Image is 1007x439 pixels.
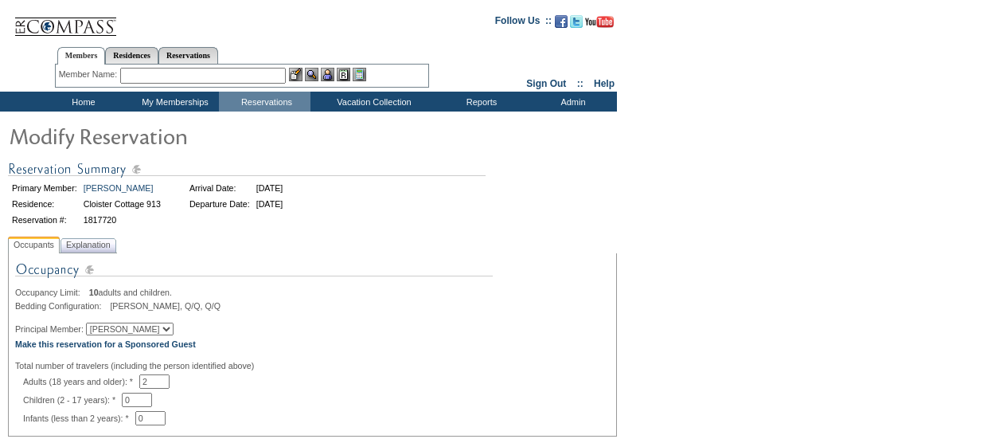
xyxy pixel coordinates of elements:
[59,68,120,81] div: Member Name:
[15,339,196,349] a: Make this reservation for a Sponsored Guest
[81,213,163,227] td: 1817720
[8,159,486,179] img: Reservation Summary
[105,47,158,64] a: Residences
[187,181,252,195] td: Arrival Date:
[15,324,84,334] span: Principal Member:
[15,288,87,297] span: Occupancy Limit:
[321,68,334,81] img: Impersonate
[10,237,57,253] span: Occupants
[57,47,106,65] a: Members
[63,237,114,253] span: Explanation
[526,78,566,89] a: Sign Out
[23,414,135,423] span: Infants (less than 2 years): *
[585,20,614,29] a: Subscribe to our YouTube Channel
[158,47,218,64] a: Reservations
[577,78,584,89] span: ::
[84,183,154,193] a: [PERSON_NAME]
[337,68,350,81] img: Reservations
[310,92,434,112] td: Vacation Collection
[434,92,525,112] td: Reports
[89,288,99,297] span: 10
[289,68,302,81] img: b_edit.gif
[353,68,366,81] img: b_calculator.gif
[23,377,139,386] span: Adults (18 years and older): *
[555,15,568,28] img: Become our fan on Facebook
[14,4,117,37] img: Compass Home
[305,68,318,81] img: View
[187,197,252,211] td: Departure Date:
[254,197,286,211] td: [DATE]
[36,92,127,112] td: Home
[15,361,610,370] div: Total number of travelers (including the person identified above)
[10,213,80,227] td: Reservation #:
[23,395,122,405] span: Children (2 - 17 years): *
[585,16,614,28] img: Subscribe to our YouTube Channel
[254,181,286,195] td: [DATE]
[594,78,615,89] a: Help
[219,92,310,112] td: Reservations
[110,301,221,311] span: [PERSON_NAME], Q/Q, Q/Q
[10,181,80,195] td: Primary Member:
[15,288,610,297] div: adults and children.
[81,197,163,211] td: Cloister Cottage 913
[10,197,80,211] td: Residence:
[15,260,493,288] img: Occupancy
[555,20,568,29] a: Become our fan on Facebook
[570,20,583,29] a: Follow us on Twitter
[15,301,107,311] span: Bedding Configuration:
[525,92,617,112] td: Admin
[495,14,552,33] td: Follow Us ::
[8,120,326,151] img: Modify Reservation
[127,92,219,112] td: My Memberships
[570,15,583,28] img: Follow us on Twitter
